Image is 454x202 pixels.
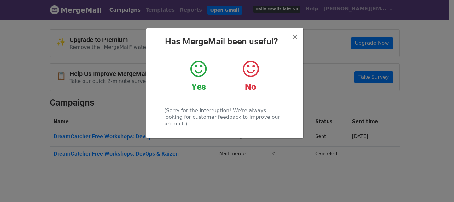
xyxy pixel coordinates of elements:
iframe: Chat Widget [422,172,454,202]
a: No [229,60,272,92]
h2: Has MergeMail been useful? [151,36,298,47]
strong: No [245,82,256,92]
span: × [292,32,298,41]
a: Yes [177,60,220,92]
button: Close [292,33,298,41]
p: (Sorry for the interruption! We're always looking for customer feedback to improve our product.) [164,107,285,127]
strong: Yes [191,82,206,92]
